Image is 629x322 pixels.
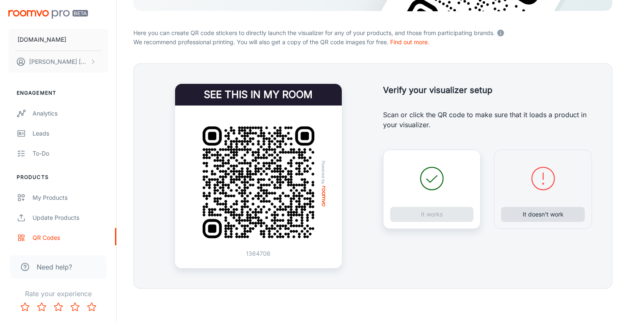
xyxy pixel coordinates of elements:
button: Rate 3 star [50,299,67,315]
img: roomvo [322,186,326,206]
button: [DOMAIN_NAME] [8,29,108,50]
div: Update Products [33,213,108,222]
a: See this in my roomQR Code ExamplePowered byroomvo1364706 [175,84,342,268]
span: Need help? [37,262,72,272]
p: Scan or click the QR code to make sure that it loads a product in your visualizer. [383,110,592,130]
p: [DOMAIN_NAME] [18,35,66,44]
div: Analytics [33,109,108,118]
span: Powered by [320,161,328,184]
p: We recommend professional printing. You will also get a copy of the QR code images for free. [133,38,612,47]
div: Leads [33,129,108,138]
button: Rate 2 star [33,299,50,315]
p: Here you can create QR code stickers to directly launch the visualizer for any of your products, ... [133,27,612,38]
div: To-do [33,149,108,158]
p: [PERSON_NAME] [PERSON_NAME] [29,57,88,66]
h4: See this in my room [175,84,342,106]
button: It doesn’t work [501,207,585,222]
button: Rate 1 star [17,299,33,315]
h5: Verify your visualizer setup [383,84,592,96]
div: QR Codes [33,233,108,242]
button: [PERSON_NAME] [PERSON_NAME] [8,51,108,73]
div: My Products [33,193,108,202]
button: Rate 4 star [67,299,83,315]
button: Rate 5 star [83,299,100,315]
a: Find out more. [390,38,429,45]
p: Rate your experience [7,289,110,299]
img: Roomvo PRO Beta [8,10,88,19]
p: 1364706 [246,249,271,258]
img: QR Code Example [192,116,325,249]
